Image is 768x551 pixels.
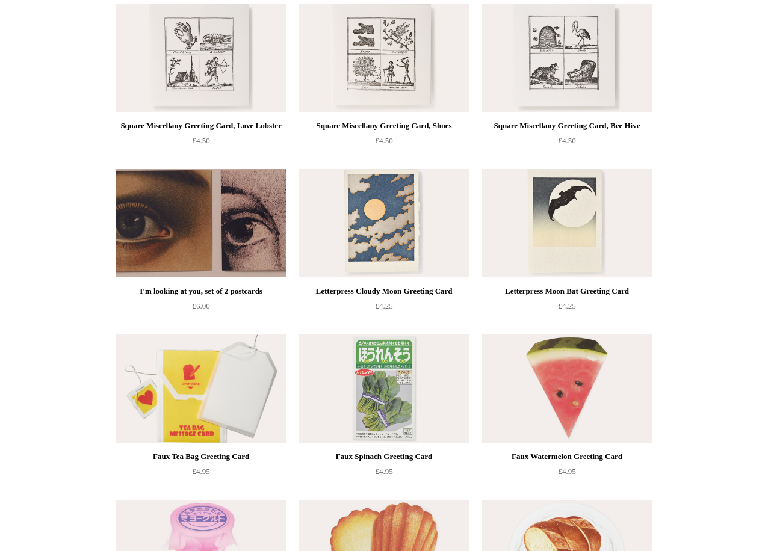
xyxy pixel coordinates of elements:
a: Letterpress Moon Bat Greeting Card £4.25 [482,284,652,333]
span: £4.25 [375,301,392,310]
span: £4.50 [375,136,392,145]
a: Faux Tea Bag Greeting Card Faux Tea Bag Greeting Card [116,334,286,443]
a: I'm looking at you, set of 2 postcards I'm looking at you, set of 2 postcards [116,169,286,277]
div: Square Miscellany Greeting Card, Love Lobster [119,119,283,133]
img: Faux Tea Bag Greeting Card [116,334,286,443]
a: Square Miscellany Greeting Card, Shoes £4.50 [299,119,469,168]
img: Square Miscellany Greeting Card, Love Lobster [116,4,286,112]
a: Square Miscellany Greeting Card, Shoes Square Miscellany Greeting Card, Shoes [299,4,469,112]
span: £4.25 [558,301,575,310]
a: Letterpress Cloudy Moon Greeting Card Letterpress Cloudy Moon Greeting Card [299,169,469,277]
div: Letterpress Moon Bat Greeting Card [485,284,649,298]
a: Letterpress Cloudy Moon Greeting Card £4.25 [299,284,469,333]
div: Square Miscellany Greeting Card, Bee Hive [485,119,649,133]
img: Faux Watermelon Greeting Card [482,334,652,443]
img: Letterpress Moon Bat Greeting Card [482,169,652,277]
a: Letterpress Moon Bat Greeting Card Letterpress Moon Bat Greeting Card [482,169,652,277]
a: Faux Watermelon Greeting Card £4.95 [482,449,652,499]
span: £4.50 [558,136,575,145]
div: Faux Tea Bag Greeting Card [119,449,283,464]
img: I'm looking at you, set of 2 postcards [116,169,286,277]
a: Square Miscellany Greeting Card, Bee Hive Square Miscellany Greeting Card, Bee Hive [482,4,652,112]
img: Faux Spinach Greeting Card [299,334,469,443]
a: Square Miscellany Greeting Card, Bee Hive £4.50 [482,119,652,168]
div: Letterpress Cloudy Moon Greeting Card [302,284,466,298]
a: Square Miscellany Greeting Card, Love Lobster £4.50 [116,119,286,168]
a: I'm looking at you, set of 2 postcards £6.00 [116,284,286,333]
img: Square Miscellany Greeting Card, Shoes [299,4,469,112]
a: Faux Spinach Greeting Card Faux Spinach Greeting Card [299,334,469,443]
div: Faux Watermelon Greeting Card [485,449,649,464]
img: Letterpress Cloudy Moon Greeting Card [299,169,469,277]
span: £4.95 [375,467,392,476]
span: £6.00 [192,301,209,310]
div: Square Miscellany Greeting Card, Shoes [302,119,466,133]
a: Square Miscellany Greeting Card, Love Lobster Square Miscellany Greeting Card, Love Lobster [116,4,286,112]
a: Faux Spinach Greeting Card £4.95 [299,449,469,499]
img: Square Miscellany Greeting Card, Bee Hive [482,4,652,112]
div: I'm looking at you, set of 2 postcards [119,284,283,298]
span: £4.95 [192,467,209,476]
a: Faux Watermelon Greeting Card Faux Watermelon Greeting Card [482,334,652,443]
a: Faux Tea Bag Greeting Card £4.95 [116,449,286,499]
div: Faux Spinach Greeting Card [302,449,466,464]
span: £4.95 [558,467,575,476]
span: £4.50 [192,136,209,145]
